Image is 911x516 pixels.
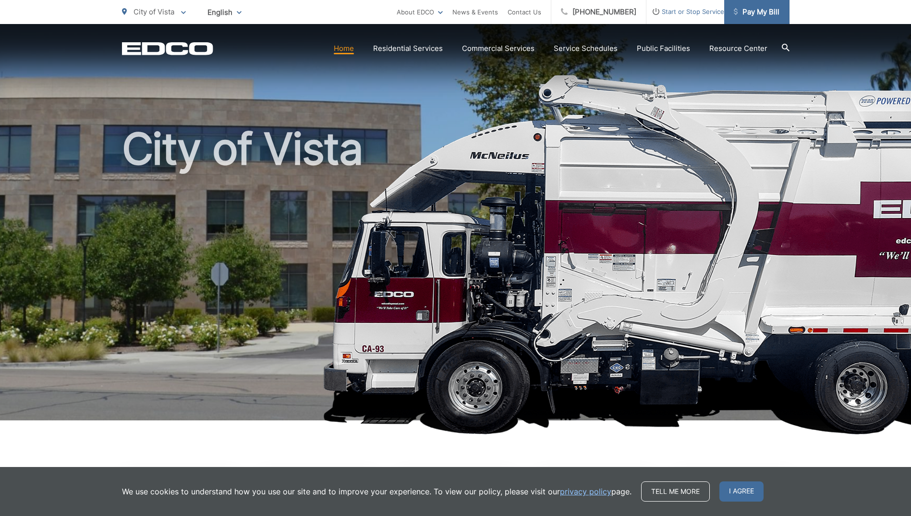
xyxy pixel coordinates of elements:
[508,6,541,18] a: Contact Us
[719,481,764,502] span: I agree
[200,4,249,21] span: English
[560,486,611,497] a: privacy policy
[709,43,767,54] a: Resource Center
[637,43,690,54] a: Public Facilities
[334,43,354,54] a: Home
[641,481,710,502] a: Tell me more
[734,6,779,18] span: Pay My Bill
[122,42,213,55] a: EDCD logo. Return to the homepage.
[397,6,443,18] a: About EDCO
[122,125,790,429] h1: City of Vista
[452,6,498,18] a: News & Events
[554,43,618,54] a: Service Schedules
[373,43,443,54] a: Residential Services
[134,7,174,16] span: City of Vista
[122,486,632,497] p: We use cookies to understand how you use our site and to improve your experience. To view our pol...
[462,43,534,54] a: Commercial Services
